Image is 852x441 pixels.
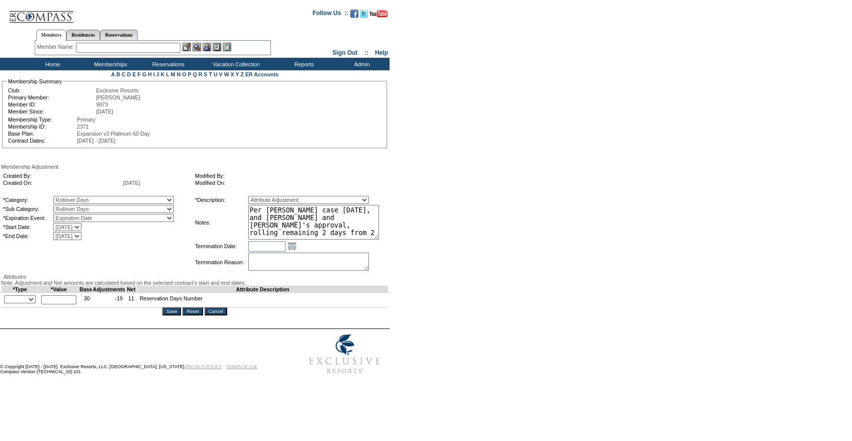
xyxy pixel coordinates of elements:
td: Primary Member: [8,94,95,100]
td: Base [79,286,92,293]
a: I [153,71,155,77]
span: 2371 [77,124,89,130]
td: Membership ID: [8,124,76,130]
input: Save [162,307,181,315]
td: *Expiration Event: [3,214,52,222]
td: *Category: [3,196,52,204]
a: O [182,71,186,77]
td: Club: [8,87,95,93]
td: Memberships [80,58,138,70]
a: F [137,71,141,77]
td: Reservations [138,58,196,70]
a: Open the calendar popup. [287,241,298,252]
a: ER Accounts [245,71,278,77]
a: E [132,71,136,77]
a: H [148,71,152,77]
div: Note: Adjustment and Net amounts are calculated based on the selected contract's start and end da... [1,280,389,286]
span: :: [364,49,368,56]
a: L [166,71,169,77]
span: [DATE] - [DATE] [77,138,116,144]
a: Q [193,71,197,77]
img: View [193,43,201,51]
img: Compass Home [9,3,74,23]
a: A [111,71,115,77]
td: Termination Date: [195,241,247,252]
span: [DATE] [96,108,113,115]
a: P [188,71,192,77]
input: Reset [182,307,203,315]
td: Admin [332,58,390,70]
div: Membership Adjustment [1,164,389,170]
td: *End Date: [3,232,52,240]
div: Member Name: [37,43,76,51]
a: Y [236,71,239,77]
img: Exclusive Resorts [300,329,390,379]
span: Primary [77,117,96,123]
a: U [214,71,218,77]
a: X [231,71,234,77]
img: Reservations [213,43,221,51]
img: b_calculator.gif [223,43,231,51]
td: -19 [92,293,126,307]
td: Follow Us :: [313,9,348,21]
td: Created On: [3,180,122,186]
td: *Start Date: [3,223,52,231]
a: TERMS OF USE [226,364,258,369]
td: *Value [39,286,79,293]
a: R [199,71,203,77]
a: G [142,71,146,77]
a: T [209,71,212,77]
a: Reservations [100,30,138,40]
td: Reports [274,58,332,70]
a: W [224,71,229,77]
td: *Sub Category: [3,205,52,213]
td: Base Plan: [8,131,76,137]
legend: Membership Summary [7,78,63,84]
td: Adjustments [92,286,126,293]
span: Expansion v3 Platinum 60 Day [77,131,150,137]
span: [DATE] [123,180,140,186]
span: [PERSON_NAME] [96,94,140,100]
a: Follow us on Twitter [360,13,368,19]
td: Net [126,286,137,293]
td: *Type [2,286,39,293]
a: Help [375,49,388,56]
td: 30 [79,293,92,307]
a: Become our fan on Facebook [350,13,358,19]
td: Attribute Description [137,286,388,293]
a: S [204,71,207,77]
a: K [161,71,165,77]
img: b_edit.gif [182,43,191,51]
a: Z [240,71,244,77]
td: Home [23,58,80,70]
td: Vacation Collection [196,58,274,70]
a: C [122,71,126,77]
a: B [116,71,120,77]
span: Exclusive Resorts [96,87,139,93]
td: Reservation Days Number [137,293,388,307]
td: Modified On: [195,180,383,186]
td: Modified By: [195,173,383,179]
td: Membership Type: [8,117,76,123]
a: Members [36,30,67,41]
td: *Description: [195,196,247,204]
td: Termination Reason: [195,253,247,272]
td: 11 [126,293,137,307]
a: Subscribe to our YouTube Channel [369,13,388,19]
span: 9873 [96,101,108,107]
td: Member ID: [8,101,95,107]
td: Notes: [195,205,247,240]
input: Cancel [205,307,227,315]
a: V [219,71,223,77]
td: Contract Dates: [8,138,76,144]
a: M [171,71,175,77]
a: J [156,71,159,77]
img: Subscribe to our YouTube Channel [369,10,388,18]
td: Member Since: [8,108,95,115]
a: Sign Out [332,49,357,56]
div: Attributes [1,274,389,280]
img: Follow us on Twitter [360,10,368,18]
td: Created By: [3,173,122,179]
a: N [177,71,181,77]
a: Residences [66,30,100,40]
